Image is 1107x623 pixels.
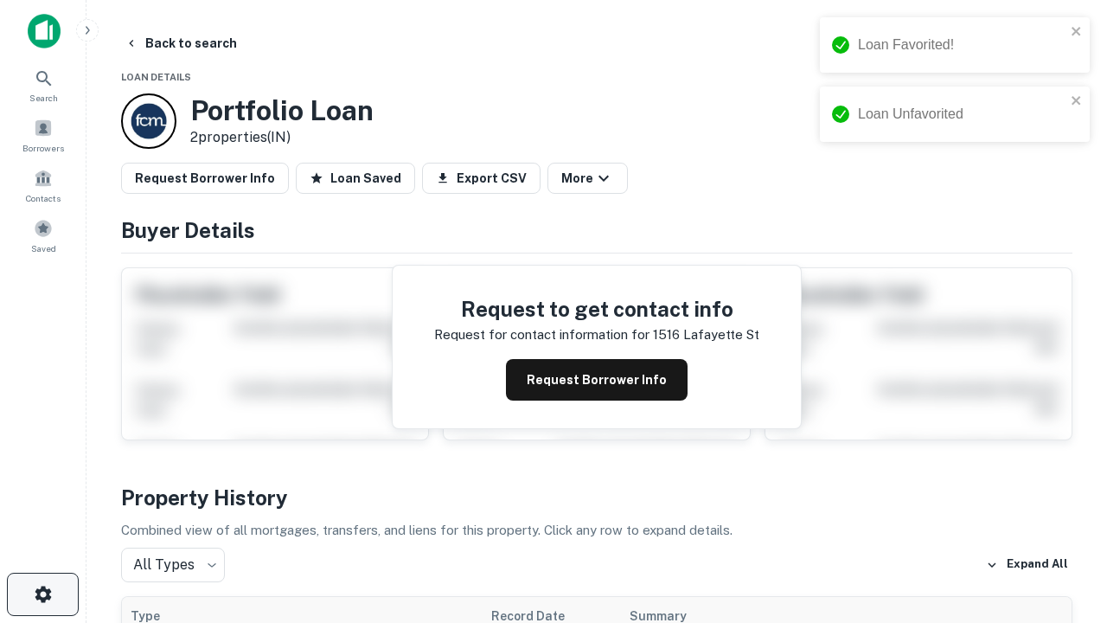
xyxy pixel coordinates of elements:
div: All Types [121,548,225,582]
a: Borrowers [5,112,81,158]
span: Saved [31,241,56,255]
h4: Request to get contact info [434,293,759,324]
a: Search [5,61,81,108]
button: Back to search [118,28,244,59]
p: Request for contact information for [434,324,649,345]
button: Request Borrower Info [121,163,289,194]
button: More [547,163,628,194]
h3: Portfolio Loan [190,94,374,127]
p: 2 properties (IN) [190,127,374,148]
span: Borrowers [22,141,64,155]
button: close [1071,93,1083,110]
span: Search [29,91,58,105]
div: Loan Unfavorited [858,104,1065,125]
h4: Property History [121,482,1072,513]
a: Contacts [5,162,81,209]
h4: Buyer Details [121,215,1072,246]
p: 1516 lafayette st [653,324,759,345]
iframe: Chat Widget [1021,429,1107,512]
button: Expand All [982,552,1072,578]
button: close [1071,24,1083,41]
img: capitalize-icon.png [28,14,61,48]
button: Request Borrower Info [506,359,688,401]
span: Loan Details [121,72,191,82]
span: Contacts [26,191,61,205]
p: Combined view of all mortgages, transfers, and liens for this property. Click any row to expand d... [121,520,1072,541]
button: Loan Saved [296,163,415,194]
div: Loan Favorited! [858,35,1065,55]
button: Export CSV [422,163,541,194]
a: Saved [5,212,81,259]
